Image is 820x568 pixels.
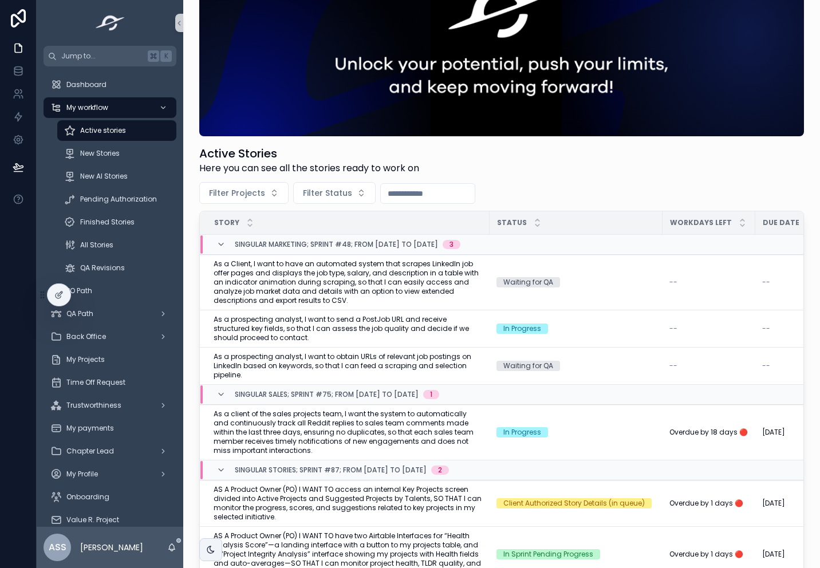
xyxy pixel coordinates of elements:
[762,428,785,437] span: [DATE]
[762,278,815,287] a: --
[496,498,656,508] a: Client Authorized Story Details (in queue)
[66,103,108,112] span: My workflow
[44,395,176,416] a: Trustworthiness
[66,470,98,479] span: My Profile
[66,286,92,295] span: PO Path
[80,126,126,135] span: Active stories
[57,258,176,278] a: QA Revisions
[66,309,93,318] span: QA Path
[293,182,376,204] button: Select Button
[44,441,176,462] a: Chapter Lead
[44,510,176,530] a: Value R. Project
[66,447,114,456] span: Chapter Lead
[66,492,109,502] span: Onboarding
[496,277,656,287] a: Waiting for QA
[669,361,748,370] a: --
[214,315,483,342] a: As a prospecting analyst, I want to send a PostJob URL and receive structured key fields, so that...
[80,542,143,553] p: [PERSON_NAME]
[214,409,483,455] a: As a client of the sales projects team, I want the system to automatically and continuously track...
[669,278,677,287] span: --
[44,97,176,118] a: My workflow
[762,499,785,508] span: [DATE]
[669,428,748,437] span: Overdue by 18 days 🔴
[450,240,454,249] div: 3
[235,240,438,249] span: Singular Marketing; Sprint #48; From [DATE] to [DATE]
[496,549,656,559] a: In Sprint Pending Progress
[303,187,352,199] span: Filter Status
[214,352,483,380] a: As a prospecting analyst, I want to obtain URLs of relevant job postings on LinkedIn based on key...
[669,550,748,559] a: Overdue by 1 days 🔴
[669,499,748,508] a: Overdue by 1 days 🔴
[92,14,128,32] img: App logo
[199,182,289,204] button: Select Button
[44,464,176,484] a: My Profile
[762,324,815,333] a: --
[669,361,677,370] span: --
[669,499,743,508] span: Overdue by 1 days 🔴
[430,390,432,399] div: 1
[497,218,527,227] span: Status
[214,218,239,227] span: Story
[66,332,106,341] span: Back Office
[496,361,656,371] a: Waiting for QA
[80,218,135,227] span: Finished Stories
[66,424,114,433] span: My payments
[503,277,553,287] div: Waiting for QA
[503,361,553,371] div: Waiting for QA
[80,263,125,273] span: QA Revisions
[762,361,815,370] a: --
[66,378,125,387] span: Time Off Request
[214,259,483,305] a: As a Client, I want to have an automated system that scrapes LinkedIn job offer pages and display...
[61,52,143,61] span: Jump to...
[669,428,748,437] a: Overdue by 18 days 🔴
[670,218,732,227] span: Workdays Left
[762,550,815,559] a: [DATE]
[57,212,176,232] a: Finished Stories
[44,487,176,507] a: Onboarding
[44,74,176,95] a: Dashboard
[763,218,799,227] span: Due Date
[161,52,171,61] span: K
[80,172,128,181] span: New AI Stories
[762,550,785,559] span: [DATE]
[37,66,183,527] div: scrollable content
[80,195,157,204] span: Pending Authorization
[762,324,770,333] span: --
[57,166,176,187] a: New AI Stories
[669,550,743,559] span: Overdue by 1 days 🔴
[80,149,120,158] span: New Stories
[762,361,770,370] span: --
[235,390,419,399] span: Singular Sales; Sprint #75; From [DATE] to [DATE]
[66,515,119,524] span: Value R. Project
[762,428,815,437] a: [DATE]
[669,324,677,333] span: --
[199,161,419,175] span: Here you can see all the stories ready to work on
[49,541,66,554] span: ASS
[44,349,176,370] a: My Projects
[44,418,176,439] a: My payments
[214,485,483,522] a: AS A Product Owner (PO) I WANT TO access an internal Key Projects screen divided into Active Proj...
[44,372,176,393] a: Time Off Request
[44,46,176,66] button: Jump to...K
[438,466,442,475] div: 2
[199,145,419,161] h1: Active Stories
[503,498,645,508] div: Client Authorized Story Details (in queue)
[44,281,176,301] a: PO Path
[57,120,176,141] a: Active stories
[66,355,105,364] span: My Projects
[66,401,121,410] span: Trustworthiness
[209,187,265,199] span: Filter Projects
[503,324,541,334] div: In Progress
[496,324,656,334] a: In Progress
[669,324,748,333] a: --
[762,278,770,287] span: --
[669,278,748,287] a: --
[44,303,176,324] a: QA Path
[80,240,113,250] span: All Stories
[503,427,541,437] div: In Progress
